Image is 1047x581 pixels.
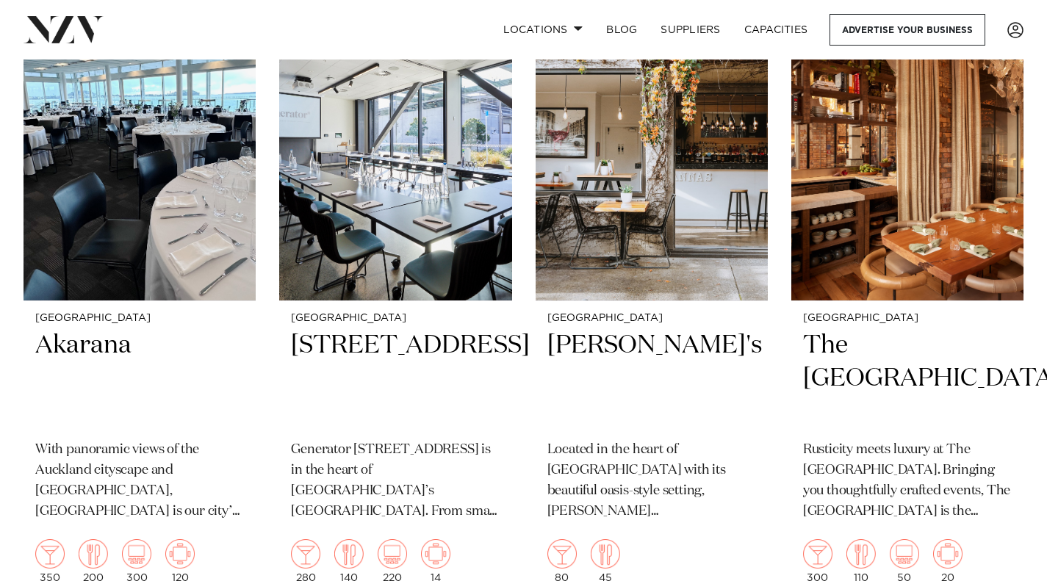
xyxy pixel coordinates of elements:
[165,539,195,569] img: meeting.png
[547,329,756,428] h2: [PERSON_NAME]'s
[733,14,820,46] a: Capacities
[846,539,876,569] img: dining.png
[830,14,985,46] a: Advertise your business
[492,14,594,46] a: Locations
[547,440,756,522] p: Located in the heart of [GEOGRAPHIC_DATA] with its beautiful oasis-style setting, [PERSON_NAME][G...
[803,313,1012,324] small: [GEOGRAPHIC_DATA]
[79,539,108,569] img: dining.png
[334,539,364,569] img: dining.png
[35,313,244,324] small: [GEOGRAPHIC_DATA]
[122,539,151,569] img: theatre.png
[291,539,320,569] img: cocktail.png
[35,440,244,522] p: With panoramic views of the Auckland cityscape and [GEOGRAPHIC_DATA], [GEOGRAPHIC_DATA] is our ci...
[933,539,963,569] img: meeting.png
[594,14,649,46] a: BLOG
[421,539,450,569] img: meeting.png
[803,440,1012,522] p: Rusticity meets luxury at The [GEOGRAPHIC_DATA]. Bringing you thoughtfully crafted events, The [G...
[378,539,407,569] img: theatre.png
[803,539,832,569] img: cocktail.png
[547,539,577,569] img: cocktail.png
[591,539,620,569] img: dining.png
[803,329,1012,428] h2: The [GEOGRAPHIC_DATA]
[35,539,65,569] img: cocktail.png
[291,329,500,428] h2: [STREET_ADDRESS]
[547,313,756,324] small: [GEOGRAPHIC_DATA]
[291,313,500,324] small: [GEOGRAPHIC_DATA]
[24,16,104,43] img: nzv-logo.png
[291,440,500,522] p: Generator [STREET_ADDRESS] is in the heart of [GEOGRAPHIC_DATA]’s [GEOGRAPHIC_DATA]. From small m...
[35,329,244,428] h2: Akarana
[890,539,919,569] img: theatre.png
[649,14,732,46] a: SUPPLIERS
